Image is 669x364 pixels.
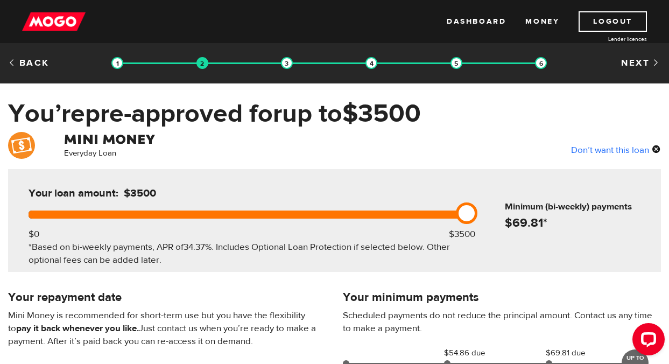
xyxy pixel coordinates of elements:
[566,35,647,43] a: Lender licences
[342,97,421,130] span: $3500
[512,215,543,230] span: 69.81
[343,290,661,305] h4: Your minimum payments
[8,290,327,305] h4: Your repayment date
[450,57,462,69] img: transparent-188c492fd9eaac0f573672f40bb141c2.gif
[8,57,50,69] a: Back
[505,215,657,230] h4: $
[281,57,293,69] img: transparent-188c492fd9eaac0f573672f40bb141c2.gif
[111,57,123,69] img: transparent-188c492fd9eaac0f573672f40bb141c2.gif
[8,100,661,128] h1: You’re pre-approved for up to
[16,323,139,334] b: pay it back whenever you like.
[184,241,212,253] span: 34.37%
[546,347,600,360] span: $69.81 due
[124,186,156,200] span: $3500
[571,143,661,157] div: Don’t want this loan
[29,241,462,267] div: *Based on bi-weekly payments, APR of . Includes Optional Loan Protection if selected below. Other...
[29,228,39,241] div: $0
[196,57,208,69] img: transparent-188c492fd9eaac0f573672f40bb141c2.gif
[579,11,647,32] a: Logout
[535,57,547,69] img: transparent-188c492fd9eaac0f573672f40bb141c2.gif
[624,319,669,364] iframe: LiveChat chat widget
[29,187,241,200] h5: Your loan amount:
[505,200,657,213] h6: Minimum (bi-weekly) payments
[525,11,559,32] a: Money
[22,11,86,32] img: mogo_logo-11ee424be714fa7cbb0f0f49df9e16ec.png
[447,11,506,32] a: Dashboard
[8,309,327,348] p: Mini Money is recommended for short-term use but you have the flexibility to Just contact us when...
[444,347,498,360] span: $54.86 due
[449,228,475,241] div: $3500
[621,57,661,69] a: Next
[343,309,661,335] p: Scheduled payments do not reduce the principal amount. Contact us any time to make a payment.
[365,57,377,69] img: transparent-188c492fd9eaac0f573672f40bb141c2.gif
